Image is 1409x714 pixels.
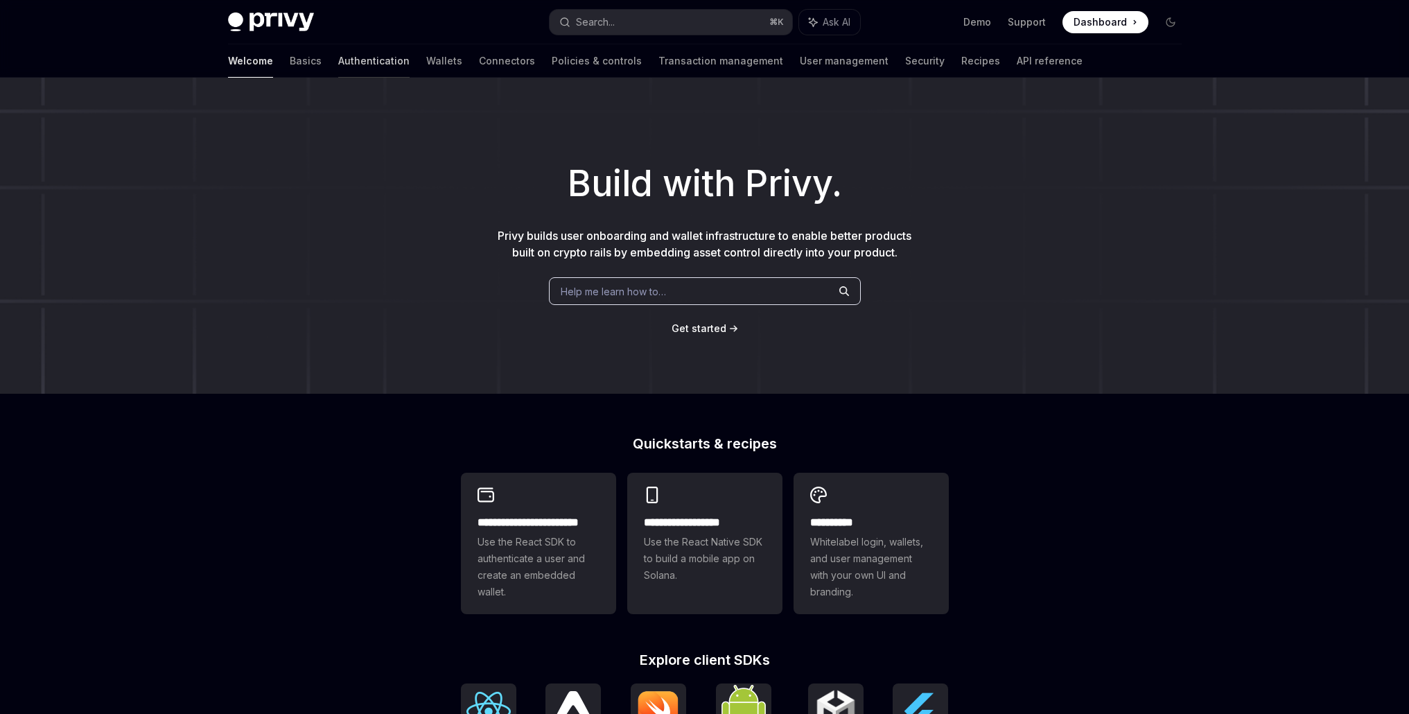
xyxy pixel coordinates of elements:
button: Toggle dark mode [1159,11,1182,33]
span: Use the React SDK to authenticate a user and create an embedded wallet. [478,534,600,600]
button: Ask AI [799,10,860,35]
a: Demo [963,15,991,29]
a: Get started [672,322,726,336]
a: Wallets [426,44,462,78]
h2: Explore client SDKs [461,653,949,667]
a: Dashboard [1062,11,1148,33]
a: API reference [1017,44,1083,78]
span: Dashboard [1074,15,1127,29]
span: Use the React Native SDK to build a mobile app on Solana. [644,534,766,584]
h2: Quickstarts & recipes [461,437,949,451]
a: **** **** **** ***Use the React Native SDK to build a mobile app on Solana. [627,473,782,614]
button: Search...⌘K [550,10,792,35]
a: Transaction management [658,44,783,78]
a: Connectors [479,44,535,78]
img: dark logo [228,12,314,32]
span: Ask AI [823,15,850,29]
div: Search... [576,14,615,31]
a: Recipes [961,44,1000,78]
a: Authentication [338,44,410,78]
a: Policies & controls [552,44,642,78]
a: Security [905,44,945,78]
a: Support [1008,15,1046,29]
a: Basics [290,44,322,78]
span: Help me learn how to… [561,284,666,299]
span: Get started [672,322,726,334]
a: User management [800,44,889,78]
a: **** *****Whitelabel login, wallets, and user management with your own UI and branding. [794,473,949,614]
h1: Build with Privy. [22,157,1387,211]
a: Welcome [228,44,273,78]
span: Privy builds user onboarding and wallet infrastructure to enable better products built on crypto ... [498,229,911,259]
span: Whitelabel login, wallets, and user management with your own UI and branding. [810,534,932,600]
span: ⌘ K [769,17,784,28]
